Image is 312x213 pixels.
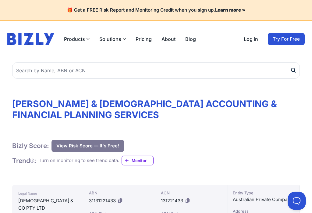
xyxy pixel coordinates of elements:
[7,7,305,13] h4: 🎁 Get a FREE Risk Report and Monitoring Credit when you sign up.
[136,35,152,43] a: Pricing
[215,7,245,13] a: Learn more »
[268,33,305,45] a: Try For Free
[12,62,300,79] input: Search by Name, ABN or ACN
[12,157,36,165] h1: Trend :
[64,35,90,43] button: Products
[89,190,151,196] div: ABN
[122,156,154,165] a: Monitor
[161,190,223,196] div: ACN
[161,198,183,204] span: 131221433
[12,98,300,120] h1: [PERSON_NAME] & [DEMOGRAPHIC_DATA] ACCOUNTING & FINANCIAL PLANNING SERVICES
[89,198,116,204] a: 31131221433
[288,192,306,210] iframe: Toggle Customer Support
[39,157,119,164] div: Turn on monitoring to see trend data.
[18,190,78,197] div: Legal Name
[233,196,295,203] div: Australian Private Company
[233,190,295,196] div: Entity Type
[132,157,153,164] span: Monitor
[99,35,126,43] button: Solutions
[185,35,196,43] a: Blog
[161,35,175,43] a: About
[51,140,124,152] button: View Risk Score — It's Free!
[18,197,78,212] div: [DEMOGRAPHIC_DATA] & CO PTY LTD
[12,142,49,150] h1: Bizly Score:
[244,35,258,43] a: Log in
